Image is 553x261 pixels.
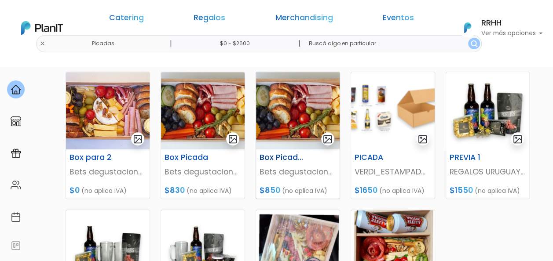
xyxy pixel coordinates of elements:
[481,30,542,36] p: Ver más opciones
[260,166,336,178] p: Bets degustaciones
[351,72,435,149] img: thumb_Captura_de_pantalla_2025-05-30_170823.png
[513,134,523,144] img: gallery-light
[453,16,542,39] button: PlanIt Logo RRHH Ver más opciones
[11,84,21,95] img: home-e721727adea9d79c4d83392d1f703f7f8bce08238fde08b1acbfd93340b81755.svg
[349,153,407,162] h6: PICADA
[109,14,144,25] a: Catering
[165,166,241,178] p: Bets degustaciones
[170,38,172,49] p: |
[444,153,502,162] h6: PREVIA 1
[66,72,150,199] a: gallery-light Box para 2 Bets degustaciones $0 (no aplica IVA)
[298,38,300,49] p: |
[260,185,280,196] span: $850
[471,40,477,47] img: search_button-432b6d5273f82d61273b3651a40e1bd1b912527efae98b1b7a1b2c0702e16a8d.svg
[379,186,425,195] span: (no aplica IVA)
[458,18,477,37] img: PlanIt Logo
[256,72,340,199] a: gallery-light Box Picada 2 Bets degustaciones $850 (no aplica IVA)
[481,19,542,27] h6: RRHH
[228,134,238,144] img: gallery-light
[256,72,340,149] img: thumb_thumb_1.5_picada_basic_sin_bebida.png
[194,14,225,25] a: Regalos
[40,41,45,47] img: close-6986928ebcb1d6c9903e3b54e860dbc4d054630f23adef3a32610726dff6a82b.svg
[254,153,312,162] h6: Box Picada 2
[351,72,435,199] a: gallery-light PICADA VERDI_ESTAMPADOS $1650 (no aplica IVA)
[282,186,327,195] span: (no aplica IVA)
[11,240,21,251] img: feedback-78b5a0c8f98aac82b08bfc38622c3050aee476f2c9584af64705fc4e61158814.svg
[81,186,127,195] span: (no aplica IVA)
[322,134,333,144] img: gallery-light
[161,72,245,149] img: thumb_thumb_1.5_picada_basic_sin_bebida.png
[64,153,122,162] h6: Box para 2
[450,185,473,196] span: $1550
[45,8,127,25] div: ¿Necesitás ayuda?
[355,185,377,196] span: $1650
[70,185,80,196] span: $0
[450,166,526,178] p: REGALOS URUGUAYOS
[165,185,185,196] span: $830
[302,35,482,52] input: Buscá algo en particular..
[21,21,63,35] img: PlanIt Logo
[11,180,21,190] img: people-662611757002400ad9ed0e3c099ab2801c6687ba6c219adb57efc949bc21e19d.svg
[66,72,150,149] img: thumb_thumb_1.5_picada_premium.png
[70,166,146,178] p: Bets degustaciones
[475,186,520,195] span: (no aplica IVA)
[187,186,232,195] span: (no aplica IVA)
[11,212,21,222] img: calendar-87d922413cdce8b2cf7b7f5f62616a5cf9e4887200fb71536465627b3292af00.svg
[11,116,21,127] img: marketplace-4ceaa7011d94191e9ded77b95e3339b90024bf715f7c57f8cf31f2d8c509eaba.svg
[275,14,333,25] a: Merchandising
[161,72,245,199] a: gallery-light Box Picada Bets degustaciones $830 (no aplica IVA)
[11,148,21,159] img: campaigns-02234683943229c281be62815700db0a1741e53638e28bf9629b52c665b00959.svg
[383,14,414,25] a: Eventos
[417,134,428,144] img: gallery-light
[133,134,143,144] img: gallery-light
[446,72,530,149] img: thumb_2000___2000-Photoroom__100_.jpg
[355,166,431,178] p: VERDI_ESTAMPADOS
[159,153,217,162] h6: Box Picada
[446,72,530,199] a: gallery-light PREVIA 1 REGALOS URUGUAYOS $1550 (no aplica IVA)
